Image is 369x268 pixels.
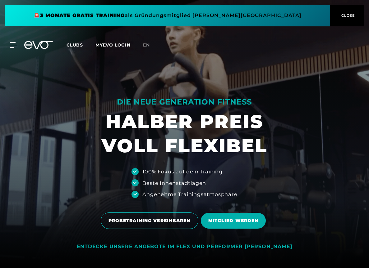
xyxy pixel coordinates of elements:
a: Clubs [67,42,95,48]
div: Angenehme Trainingsatmosphäre [142,190,237,198]
span: CLOSE [340,13,355,18]
span: MITGLIED WERDEN [208,217,259,224]
div: DIE NEUE GENERATION FITNESS [102,97,267,107]
a: MYEVO LOGIN [95,42,131,48]
span: en [143,42,150,48]
div: ENTDECKE UNSERE ANGEBOTE IM FLEX UND PERFORMER [PERSON_NAME] [77,243,293,250]
h1: HALBER PREIS VOLL FLEXIBEL [102,109,267,158]
a: PROBETRAINING VEREINBAREN [101,208,201,234]
span: PROBETRAINING VEREINBAREN [108,217,191,224]
div: Beste Innenstadtlagen [142,179,206,187]
button: CLOSE [330,5,364,26]
a: MITGLIED WERDEN [201,208,269,233]
div: 100% Fokus auf dein Training [142,168,222,175]
span: Clubs [67,42,83,48]
a: en [143,42,157,49]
